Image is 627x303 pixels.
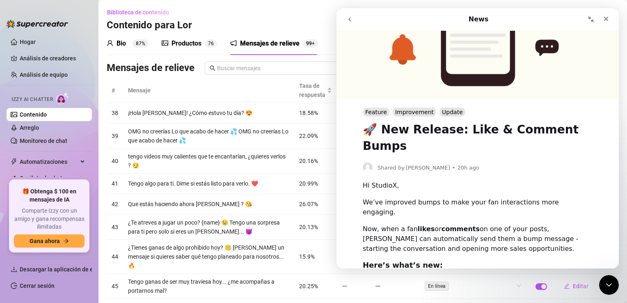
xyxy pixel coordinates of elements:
td: 41 [107,174,123,194]
span: Biblioteca de contenido [107,9,169,16]
h3: Contenido para Lor [107,19,192,32]
input: Buscar mensajes [217,64,405,73]
img: Charla de IA [56,92,69,104]
a: Monitoreo de chat [20,138,67,144]
span: 20.25% [299,283,318,289]
span: rayo [11,158,17,165]
a: Hogar [20,39,36,45]
td: Tengo algo para ti. Dime si estás listo para verlo. ❤️ [123,174,294,194]
h3: Mensajes de relieve [107,62,195,75]
span: Descargar la aplicación de escritorio [20,266,115,273]
td: 45 [107,274,123,299]
span: 7 [208,41,211,46]
span: notificación [230,40,237,46]
iframe: Intercom live chat [336,8,619,269]
span: 20.13% [299,224,318,230]
td: 42 [107,194,123,215]
iframe: Intercom live chat [599,275,619,295]
img: Copiloto de chat [11,175,16,181]
sup: 112 [303,39,318,48]
td: 39 [107,124,123,149]
button: Biblioteca de contenido [107,6,176,19]
td: 38 [107,103,123,124]
span: 🎁 Obtenga $ 100 en mensajes de IA [14,188,85,204]
span: Izzy AI Chatter [11,96,53,103]
span: 18.58% [299,110,318,116]
span: flecha derecha [63,238,69,244]
td: 43 [107,215,123,240]
span: 15.9% [299,253,315,260]
span: Copiloto de chat [20,172,78,185]
a: Arreglo [20,124,39,131]
span: 26.07% [299,201,318,207]
span: 6 [211,41,214,46]
a: Análisis de equipo [20,71,68,78]
span: menos [342,283,348,289]
span: Gana ahora [30,238,60,244]
span: buscar [210,65,215,71]
span: Comparte Izzy con un amigo y gana recompensas ilimitadas [14,207,85,231]
sup: 76 [205,39,217,48]
span: editar [564,283,570,289]
span: 20.99% [299,180,318,187]
a: Análisis de creadores [20,52,85,65]
span: Automatizaciones [20,155,78,168]
span: Tasa de respuesta [299,81,325,99]
a: Contenido [20,111,47,118]
button: Editar [557,280,595,293]
td: Tengo ganas de ser muy traviesa hoy... ¿me acompañas a portarnos mal? [123,274,294,299]
span: descargar [11,266,17,273]
th: Tasa de respuesta [294,78,337,103]
span: En línea [425,282,449,291]
span: 20.16% [299,158,318,164]
div: Bio [117,39,126,48]
td: ¡Hola [PERSON_NAME]! ¿Cómo estuvo tu día? 😍 [123,103,294,124]
a: Cerrar sesión [20,282,55,289]
td: ¿Tienes ganas de algo prohibido hoy? 🤫 [PERSON_NAME] un mensaje si quieres saber qué tengo planea... [123,240,294,274]
th: # [107,78,123,103]
span: Editar [573,283,588,289]
td: OMG no creerías Lo que acabo de hacer 💦 OMG no creerías Lo que acabo de hacer 💦 [123,124,294,149]
div: Productos [172,39,201,48]
td: 40 [107,149,123,174]
button: borrar [595,280,614,293]
th: Mensaje [123,78,294,103]
td: ¿Te atreves a jugar un poco? {name} 😉 Tengo una sorpresa para ti pero solo si eres un [PERSON_NAM... [123,215,294,240]
button: Gana ahoraflecha derecha [14,234,85,248]
span: usuario [107,40,113,46]
td: tengo videos muy calientes que te encantarían, ¿quieres verlos ? 😏 [123,149,294,174]
div: Mensajes de relieve [240,39,300,48]
span: menos [375,283,381,289]
img: logo-BBDzfeDw.svg [7,20,68,28]
span: imagen [162,40,168,46]
td: 44 [107,240,123,274]
span: 22.09% [299,133,318,139]
td: Que estás haciendo ahora [PERSON_NAME] ? 😘 [123,194,294,215]
sup: 87% [133,39,149,48]
b: Here’s what’s new: [26,252,106,261]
